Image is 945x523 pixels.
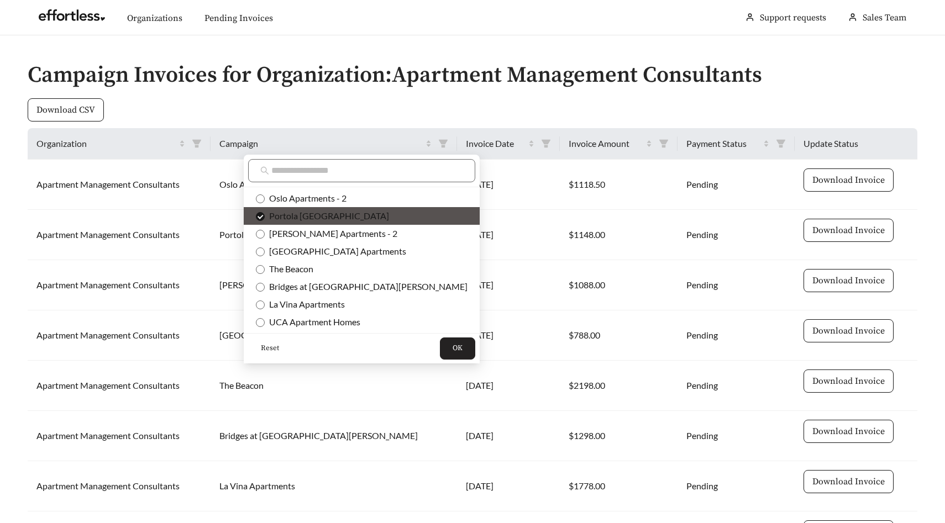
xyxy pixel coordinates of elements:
[28,210,211,260] td: Apartment Management Consultants
[541,139,551,149] span: filter
[211,461,456,511] td: La Vina Apartments
[863,12,906,23] span: Sales Team
[812,425,885,438] span: Download Invoice
[804,420,894,443] button: Download Invoice
[260,166,269,175] span: search
[804,319,894,342] button: Download Invoice
[265,210,389,221] span: Portola [GEOGRAPHIC_DATA]
[265,193,347,203] span: Oslo Apartments - 2
[211,210,456,260] td: Portola [GEOGRAPHIC_DATA]
[453,343,463,354] span: OK
[219,137,423,150] span: Campaign
[804,269,894,292] button: Download Invoice
[560,160,678,210] td: $1118.50
[265,316,360,327] span: UCA Apartment Homes
[457,361,560,411] td: [DATE]
[678,260,795,310] td: Pending
[457,210,560,260] td: [DATE]
[28,310,211,361] td: Apartment Management Consultants
[28,361,211,411] td: Apartment Management Consultants
[127,13,182,24] a: Organizations
[457,160,560,210] td: [DATE]
[560,260,678,310] td: $1088.00
[812,374,885,388] span: Download Invoice
[28,411,211,461] td: Apartment Management Consultants
[560,210,678,260] td: $1148.00
[795,128,917,160] th: Update Status
[678,310,795,361] td: Pending
[211,160,456,210] td: Oslo Apartments - 2
[804,168,894,192] button: Download Invoice
[466,137,527,150] span: Invoice Date
[812,274,885,287] span: Download Invoice
[804,219,894,242] button: Download Invoice
[678,160,795,210] td: Pending
[438,139,448,149] span: filter
[812,224,885,237] span: Download Invoice
[265,228,397,239] span: [PERSON_NAME] Apartments - 2
[204,13,273,24] a: Pending Invoices
[537,135,555,152] span: filter
[28,98,104,121] button: Download CSV
[28,461,211,511] td: Apartment Management Consultants
[434,135,453,152] span: filter
[457,411,560,461] td: [DATE]
[265,299,345,309] span: La Vina Apartments
[265,246,406,256] span: [GEOGRAPHIC_DATA] Apartments
[248,337,292,360] button: Reset
[560,361,678,411] td: $2198.00
[812,324,885,337] span: Download Invoice
[192,139,202,149] span: filter
[211,260,456,310] td: [PERSON_NAME] Apartments - 2
[457,461,560,511] td: [DATE]
[804,369,894,393] button: Download Invoice
[457,260,560,310] td: [DATE]
[28,160,211,210] td: Apartment Management Consultants
[776,139,786,149] span: filter
[28,260,211,310] td: Apartment Management Consultants
[804,470,894,493] button: Download Invoice
[36,137,177,150] span: Organization
[560,411,678,461] td: $1298.00
[678,461,795,511] td: Pending
[812,475,885,488] span: Download Invoice
[659,139,669,149] span: filter
[261,343,279,354] span: Reset
[211,411,456,461] td: Bridges at [GEOGRAPHIC_DATA][PERSON_NAME]
[569,137,644,150] span: Invoice Amount
[678,411,795,461] td: Pending
[36,103,95,117] span: Download CSV
[771,135,790,152] span: filter
[187,135,206,152] span: filter
[265,263,313,274] span: The Beacon
[678,210,795,260] td: Pending
[265,281,468,292] span: Bridges at [GEOGRAPHIC_DATA][PERSON_NAME]
[28,63,917,87] h2: Campaign Invoices for Organization: Apartment Management Consultants
[457,310,560,361] td: [DATE]
[812,173,885,187] span: Download Invoice
[678,361,795,411] td: Pending
[211,310,456,361] td: [GEOGRAPHIC_DATA] Apartments
[440,337,475,360] button: OK
[560,310,678,361] td: $788.00
[211,361,456,411] td: The Beacon
[760,12,826,23] a: Support requests
[560,461,678,511] td: $1778.00
[654,135,673,152] span: filter
[686,137,761,150] span: Payment Status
